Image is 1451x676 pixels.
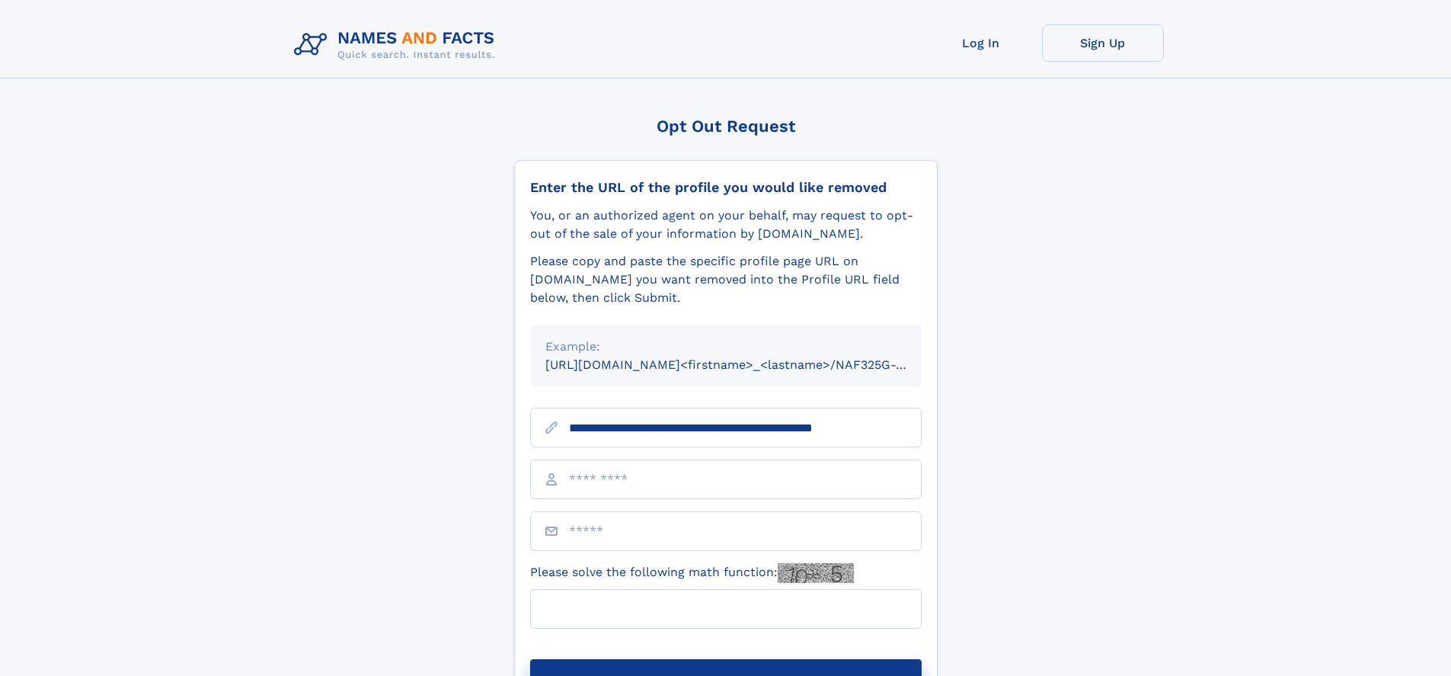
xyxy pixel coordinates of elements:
div: Please copy and paste the specific profile page URL on [DOMAIN_NAME] you want removed into the Pr... [530,252,922,307]
a: Log In [920,24,1042,62]
img: Logo Names and Facts [288,24,507,66]
div: Example: [545,338,906,356]
div: Enter the URL of the profile you would like removed [530,179,922,196]
small: [URL][DOMAIN_NAME]<firstname>_<lastname>/NAF325G-xxxxxxxx [545,357,951,372]
div: You, or an authorized agent on your behalf, may request to opt-out of the sale of your informatio... [530,207,922,243]
div: Opt Out Request [514,117,938,136]
label: Please solve the following math function: [530,563,854,583]
a: Sign Up [1042,24,1164,62]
